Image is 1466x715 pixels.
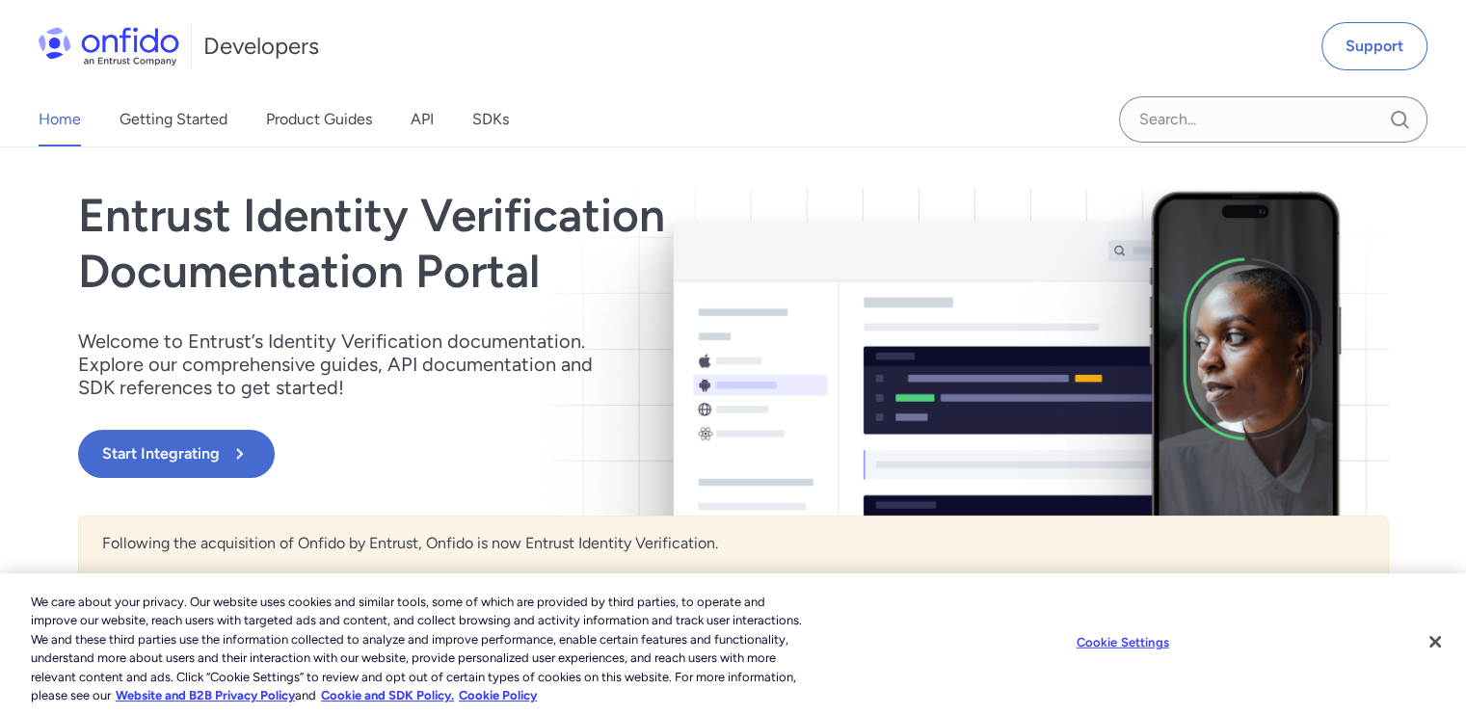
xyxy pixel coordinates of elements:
[78,430,275,478] button: Start Integrating
[39,27,179,66] img: Onfido Logo
[472,93,509,146] a: SDKs
[1119,96,1427,143] input: Onfido search input field
[321,688,454,702] a: Cookie and SDK Policy.
[266,93,372,146] a: Product Guides
[1321,22,1427,70] a: Support
[203,31,319,62] h1: Developers
[120,93,227,146] a: Getting Started
[116,688,295,702] a: More information about our cookie policy., opens in a new tab
[39,93,81,146] a: Home
[1414,621,1456,663] button: Close
[78,188,996,299] h1: Entrust Identity Verification Documentation Portal
[459,688,537,702] a: Cookie Policy
[31,593,807,705] div: We care about your privacy. Our website uses cookies and similar tools, some of which are provide...
[411,93,434,146] a: API
[1062,623,1183,662] button: Cookie Settings
[78,330,618,399] p: Welcome to Entrust’s Identity Verification documentation. Explore our comprehensive guides, API d...
[78,430,996,478] a: Start Integrating
[78,516,1389,687] div: Following the acquisition of Onfido by Entrust, Onfido is now Entrust Identity Verification. As a...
